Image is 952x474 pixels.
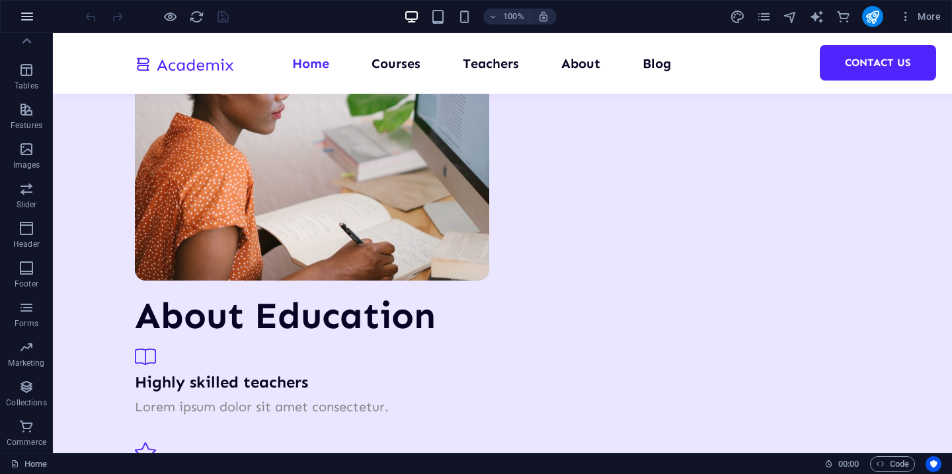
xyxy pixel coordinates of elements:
i: Navigator [783,9,798,24]
p: Collections [6,397,46,408]
i: AI Writer [809,9,824,24]
p: Features [11,120,42,131]
button: More [894,6,946,27]
button: design [730,9,746,24]
span: Code [876,456,909,472]
button: publish [862,6,883,27]
i: Publish [865,9,880,24]
h6: Session time [824,456,859,472]
a: Click to cancel selection. Double-click to open Pages [11,456,47,472]
p: Header [13,239,40,250]
i: Design (Ctrl+Alt+Y) [730,9,745,24]
i: On resize automatically adjust zoom level to fit chosen device. [537,11,549,22]
p: Tables [15,81,38,91]
span: 00 00 [838,456,859,472]
button: commerce [836,9,852,24]
button: text_generator [809,9,825,24]
button: Usercentrics [926,456,941,472]
button: reload [188,9,204,24]
p: Marketing [8,358,44,368]
i: Pages (Ctrl+Alt+S) [756,9,772,24]
button: 100% [483,9,530,24]
h6: 100% [503,9,524,24]
button: pages [756,9,772,24]
p: Footer [15,279,38,289]
span: : [848,459,850,469]
button: Code [870,456,915,472]
p: Slider [17,199,37,210]
button: navigator [783,9,799,24]
span: More [899,10,941,23]
p: Commerce [7,437,46,448]
i: Commerce [836,9,851,24]
p: Images [13,160,40,170]
p: Forms [15,318,38,329]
